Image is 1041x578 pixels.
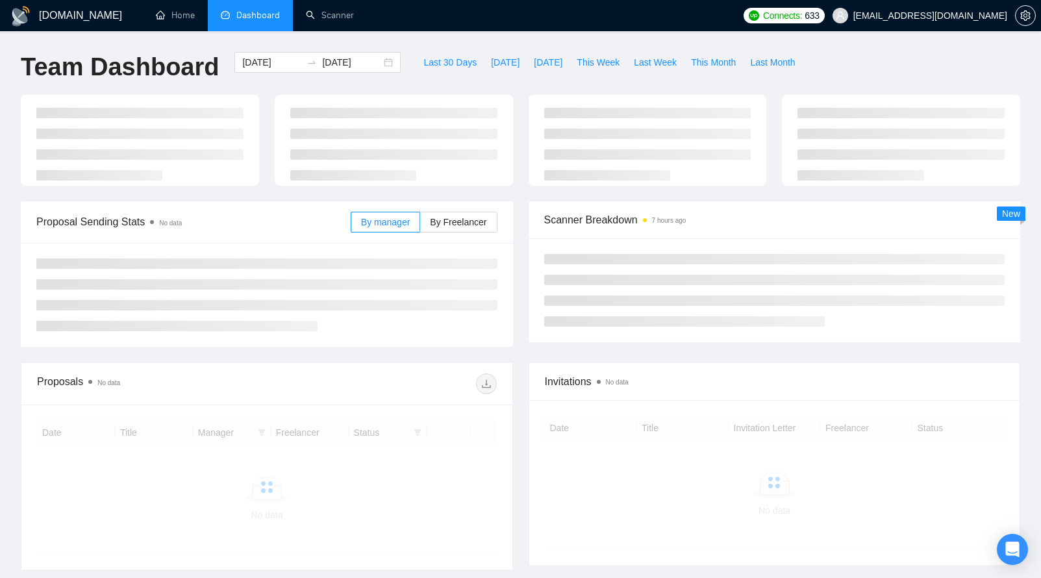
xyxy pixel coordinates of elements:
[652,217,686,224] time: 7 hours ago
[1015,5,1036,26] button: setting
[242,55,301,69] input: Start date
[10,6,31,27] img: logo
[684,52,743,73] button: This Month
[570,52,627,73] button: This Week
[21,52,219,82] h1: Team Dashboard
[627,52,684,73] button: Last Week
[527,52,570,73] button: [DATE]
[545,373,1005,390] span: Invitations
[37,373,267,394] div: Proposals
[1015,10,1036,21] a: setting
[805,8,819,23] span: 633
[221,10,230,19] span: dashboard
[750,55,795,69] span: Last Month
[836,11,845,20] span: user
[544,212,1005,228] span: Scanner Breakdown
[322,55,381,69] input: End date
[491,55,520,69] span: [DATE]
[307,57,317,68] span: to
[484,52,527,73] button: [DATE]
[236,10,280,21] span: Dashboard
[534,55,562,69] span: [DATE]
[430,217,486,227] span: By Freelancer
[577,55,620,69] span: This Week
[423,55,477,69] span: Last 30 Days
[159,220,182,227] span: No data
[606,379,629,386] span: No data
[743,52,802,73] button: Last Month
[691,55,736,69] span: This Month
[634,55,677,69] span: Last Week
[361,217,410,227] span: By manager
[416,52,484,73] button: Last 30 Days
[763,8,802,23] span: Connects:
[1016,10,1035,21] span: setting
[156,10,195,21] a: homeHome
[97,379,120,386] span: No data
[306,10,354,21] a: searchScanner
[36,214,351,230] span: Proposal Sending Stats
[997,534,1028,565] div: Open Intercom Messenger
[307,57,317,68] span: swap-right
[1002,208,1020,219] span: New
[749,10,759,21] img: upwork-logo.png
